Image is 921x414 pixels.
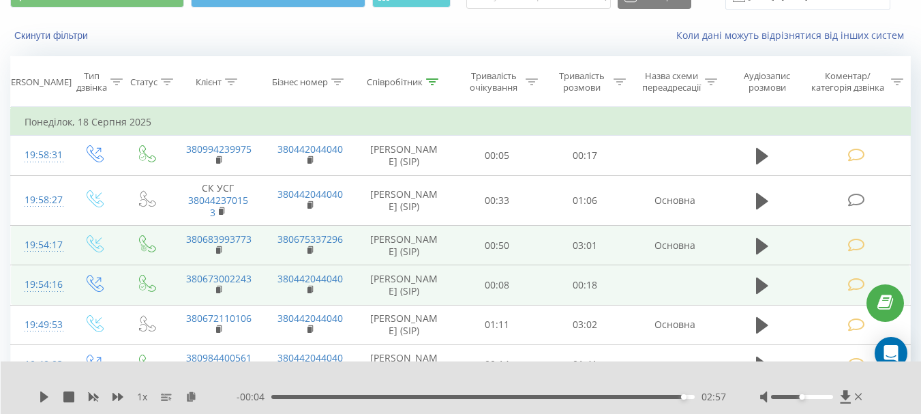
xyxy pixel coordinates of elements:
a: 380442370153 [188,194,248,219]
div: Accessibility label [799,394,804,400]
td: 00:18 [541,265,629,305]
td: Основна [629,226,721,265]
div: [PERSON_NAME] [3,76,72,88]
td: Основна [629,175,721,226]
td: [PERSON_NAME] (SIP) [355,226,453,265]
span: 02:57 [701,390,726,404]
div: Статус [130,76,157,88]
span: 1 x [137,390,147,404]
td: СК УСГ [172,175,264,226]
td: 00:08 [453,265,541,305]
a: 380984400561 [186,351,252,364]
a: 380442044040 [277,312,343,325]
div: 19:49:03 [25,351,53,378]
td: [PERSON_NAME] (SIP) [355,265,453,305]
td: [PERSON_NAME] (SIP) [355,305,453,344]
td: Понеділок, 18 Серпня 2025 [11,108,911,136]
a: 380442044040 [277,188,343,201]
div: Тривалість розмови [554,70,610,93]
div: Клієнт [196,76,222,88]
a: 380672110106 [186,312,252,325]
div: 19:49:53 [25,312,53,338]
a: 380673002243 [186,272,252,285]
td: [PERSON_NAME] (SIP) [355,175,453,226]
td: 03:01 [541,226,629,265]
div: 19:58:31 [25,142,53,168]
a: 380442044040 [277,272,343,285]
div: 19:54:16 [25,271,53,298]
td: [PERSON_NAME] (SIP) [355,344,453,384]
div: Open Intercom Messenger [875,337,907,370]
td: 00:17 [541,136,629,175]
td: 00:50 [453,226,541,265]
div: 19:58:27 [25,187,53,213]
span: - 00:04 [237,390,271,404]
td: 01:41 [541,344,629,384]
div: Accessibility label [681,394,686,400]
a: 380442044040 [277,143,343,156]
div: 19:54:17 [25,232,53,258]
a: 380994239975 [186,143,252,156]
div: Назва схеми переадресації [641,70,701,93]
div: Тип дзвінка [76,70,107,93]
td: 00:14 [453,344,541,384]
td: Основна [629,305,721,344]
button: Скинути фільтри [10,29,95,42]
a: 380683993773 [186,233,252,246]
td: [PERSON_NAME] (SIP) [355,136,453,175]
div: Коментар/категорія дзвінка [808,70,888,93]
a: Коли дані можуть відрізнятися вiд інших систем [676,29,911,42]
td: 00:33 [453,175,541,226]
td: 01:11 [453,305,541,344]
a: 380675337296 [277,233,343,246]
div: Тривалість очікування [466,70,522,93]
div: Співробітник [367,76,423,88]
a: 380442044040 [277,351,343,364]
div: Аудіозапис розмови [733,70,802,93]
div: Бізнес номер [272,76,328,88]
td: 01:06 [541,175,629,226]
td: 03:02 [541,305,629,344]
td: 00:05 [453,136,541,175]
